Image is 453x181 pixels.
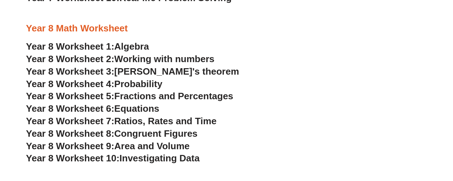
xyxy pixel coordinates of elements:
span: Year 8 Worksheet 3: [26,66,115,77]
h3: Year 8 Math Worksheet [26,22,427,35]
span: Year 8 Worksheet 7: [26,116,115,126]
span: Year 8 Worksheet 9: [26,141,115,151]
span: Probability [114,79,162,89]
span: [PERSON_NAME]'s theorem [114,66,239,77]
a: Year 8 Worksheet 4:Probability [26,79,163,89]
span: Year 8 Worksheet 2: [26,54,115,64]
span: Year 8 Worksheet 4: [26,79,115,89]
span: Investigating Data [119,153,199,164]
span: Year 8 Worksheet 10: [26,153,120,164]
span: Year 8 Worksheet 5: [26,91,115,101]
a: Year 8 Worksheet 8:Congruent Figures [26,128,198,139]
span: Working with numbers [114,54,215,64]
span: Year 8 Worksheet 1: [26,41,115,52]
a: Year 8 Worksheet 3:[PERSON_NAME]'s theorem [26,66,239,77]
a: Year 8 Worksheet 2:Working with numbers [26,54,215,64]
iframe: Chat Widget [334,100,453,181]
a: Year 8 Worksheet 7:Ratios, Rates and Time [26,116,217,126]
span: Fractions and Percentages [114,91,233,101]
span: Equations [114,103,159,114]
span: Ratios, Rates and Time [114,116,216,126]
span: Area and Volume [114,141,189,151]
span: Congruent Figures [114,128,197,139]
a: Year 8 Worksheet 9:Area and Volume [26,141,190,151]
a: Year 8 Worksheet 1:Algebra [26,41,149,52]
span: Year 8 Worksheet 8: [26,128,115,139]
a: Year 8 Worksheet 10:Investigating Data [26,153,200,164]
span: Year 8 Worksheet 6: [26,103,115,114]
span: Algebra [114,41,149,52]
a: Year 8 Worksheet 6:Equations [26,103,159,114]
a: Year 8 Worksheet 5:Fractions and Percentages [26,91,233,101]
